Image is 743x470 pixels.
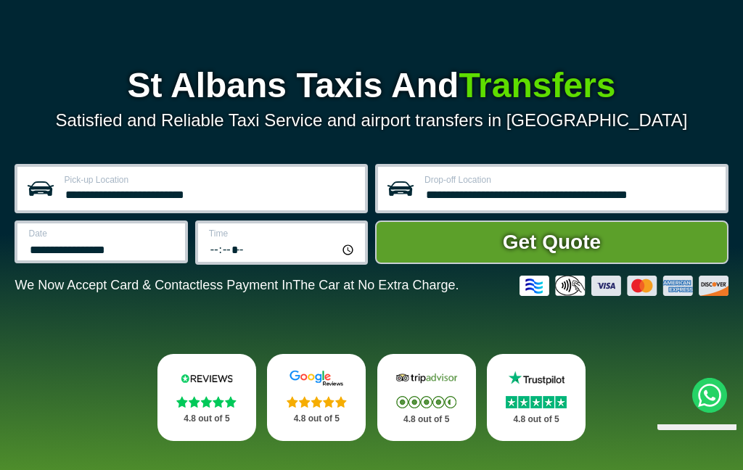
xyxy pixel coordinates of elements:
span: The Car at No Extra Charge. [292,278,459,292]
img: Reviews.io [173,370,240,387]
p: 4.8 out of 5 [503,411,570,429]
img: Trustpilot [503,370,570,387]
p: 4.8 out of 5 [393,411,460,429]
p: 4.8 out of 5 [283,410,350,428]
a: Google Stars 4.8 out of 5 [267,354,366,441]
a: Trustpilot Stars 4.8 out of 5 [487,354,586,441]
span: Transfers [459,66,615,104]
img: Stars [176,396,237,408]
p: We Now Accept Card & Contactless Payment In [15,278,459,293]
img: Stars [287,396,347,408]
p: 4.8 out of 5 [173,410,240,428]
img: Tripadvisor [393,370,460,387]
p: Satisfied and Reliable Taxi Service and airport transfers in [GEOGRAPHIC_DATA] [15,110,728,131]
img: Stars [396,396,456,408]
label: Date [28,229,176,238]
label: Time [209,229,356,238]
button: Get Quote [375,220,728,264]
iframe: chat widget [652,424,736,463]
label: Drop-off Location [424,176,717,184]
a: Reviews.io Stars 4.8 out of 5 [157,354,256,441]
img: Credit And Debit Cards [520,276,728,296]
h1: St Albans Taxis And [15,68,728,103]
a: Tripadvisor Stars 4.8 out of 5 [377,354,476,441]
img: Stars [506,396,567,408]
label: Pick-up Location [64,176,356,184]
img: Google [283,370,350,387]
